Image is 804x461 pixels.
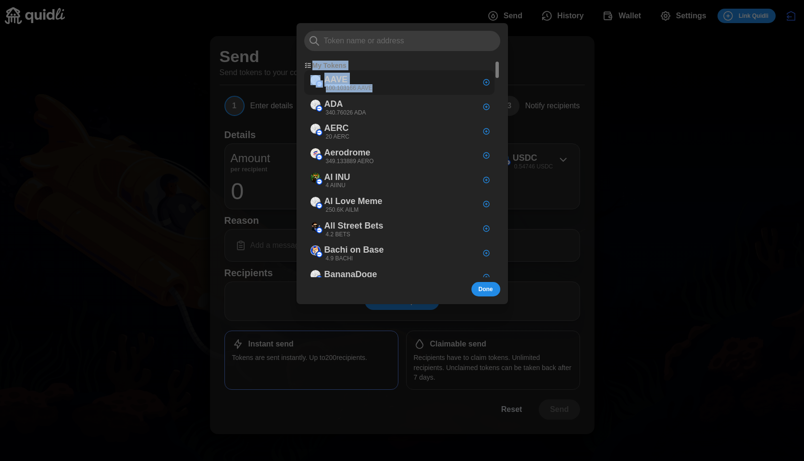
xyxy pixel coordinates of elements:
[326,181,346,190] p: 4 AIINU
[324,97,343,111] p: ADA
[312,61,346,70] p: My Tokens
[324,219,383,233] p: All Street Bets
[310,197,321,207] img: AI Love Meme (on Base)
[326,133,349,141] p: 20 AERC
[310,100,321,110] img: ADA (on Base)
[326,255,353,263] p: 4.9 BACHI
[324,73,348,87] p: AAVE
[324,268,377,282] p: BananaDoge
[324,121,349,135] p: AERC
[479,282,493,296] span: Done
[326,157,374,166] p: 349.133889 AERO
[310,124,321,134] img: AERC (on Base)
[326,230,350,239] p: 4.2 BETS
[324,243,384,257] p: Bachi on Base
[310,270,321,280] img: BananaDoge (on Base)
[310,245,321,256] img: Bachi on Base (on Base)
[310,173,321,183] img: AI INU (on Base)
[326,206,359,214] p: 250.6K AILM
[324,194,383,208] p: AI Love Meme
[326,109,366,117] p: 340.76026 ADA
[324,170,350,184] p: AI INU
[324,146,371,160] p: Aerodrome
[310,75,321,85] img: AAVE (on Base)
[310,221,321,231] img: All Street Bets (on Base)
[304,31,500,51] input: Token name or address
[326,84,372,92] p: 100.103166 AAVE
[471,282,500,296] button: Done
[310,148,321,158] img: Aerodrome (on Base)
